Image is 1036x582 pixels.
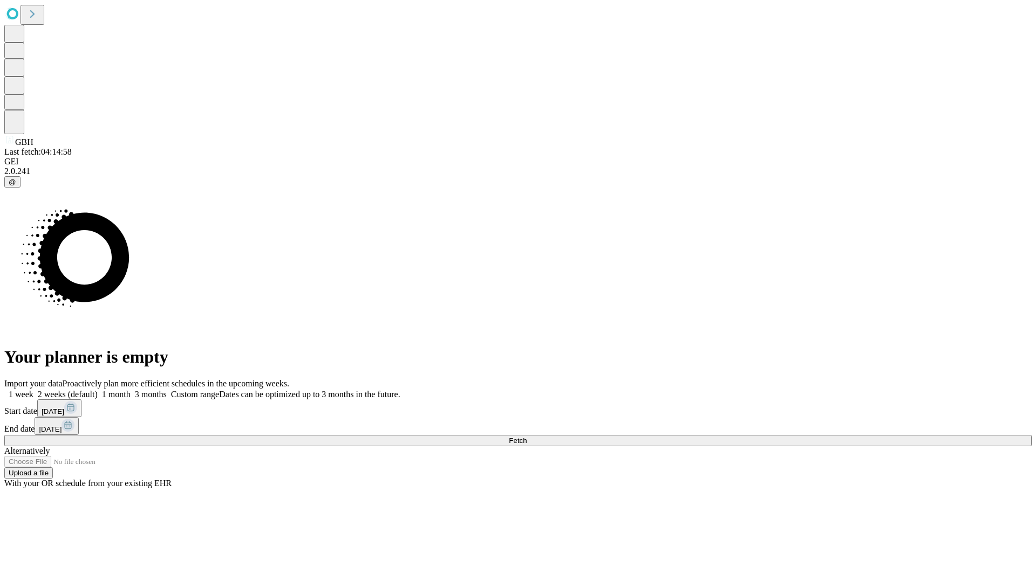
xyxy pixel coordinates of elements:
[39,425,62,433] span: [DATE]
[4,399,1032,417] div: Start date
[9,178,16,186] span: @
[4,435,1032,446] button: Fetch
[4,467,53,479] button: Upload a file
[171,390,219,399] span: Custom range
[15,137,33,147] span: GBH
[4,347,1032,367] h1: Your planner is empty
[4,176,21,188] button: @
[219,390,400,399] span: Dates can be optimized up to 3 months in the future.
[38,390,98,399] span: 2 weeks (default)
[4,167,1032,176] div: 2.0.241
[4,479,172,488] span: With your OR schedule from your existing EHR
[63,379,289,388] span: Proactively plan more efficient schedules in the upcoming weeks.
[4,157,1032,167] div: GEI
[135,390,167,399] span: 3 months
[37,399,81,417] button: [DATE]
[4,417,1032,435] div: End date
[4,379,63,388] span: Import your data
[35,417,79,435] button: [DATE]
[9,390,33,399] span: 1 week
[4,147,72,156] span: Last fetch: 04:14:58
[509,436,527,445] span: Fetch
[42,407,64,415] span: [DATE]
[102,390,131,399] span: 1 month
[4,446,50,455] span: Alternatively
